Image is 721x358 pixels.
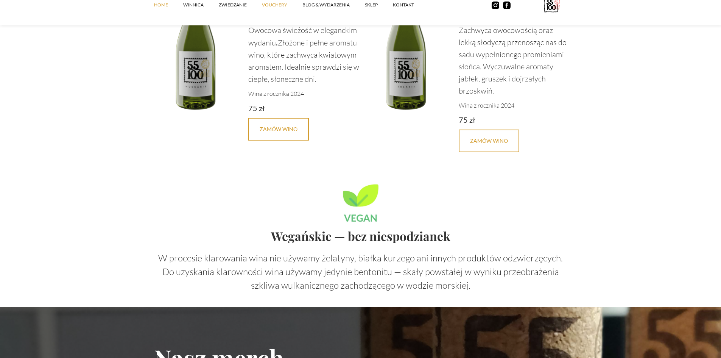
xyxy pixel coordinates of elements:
[271,228,450,244] strong: Wegańskie — bez niespodzianek
[459,130,519,152] a: Zamów Wino
[248,24,361,85] p: Owocowa świeżość w eleganckim wydaniu Złożone i pełne aromatu wino, które zachwyca kwiatowym arom...
[459,101,571,110] p: Wina z rocznika 2024
[459,24,571,97] p: Zachwyca owocowością oraz lekką słodyczą przenosząc nas do sadu wypełnionego promieniami słońca. ...
[459,114,571,126] div: 75 zł
[276,38,278,47] strong: .
[158,252,563,291] strong: W procesie klarowania wina nie używamy żelatyny, białka kurzego ani innych produktów odzwierzęcyc...
[248,102,361,114] div: 75 zł
[248,118,309,141] a: Zamów Wino
[248,89,361,98] p: Wina z rocznika 2024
